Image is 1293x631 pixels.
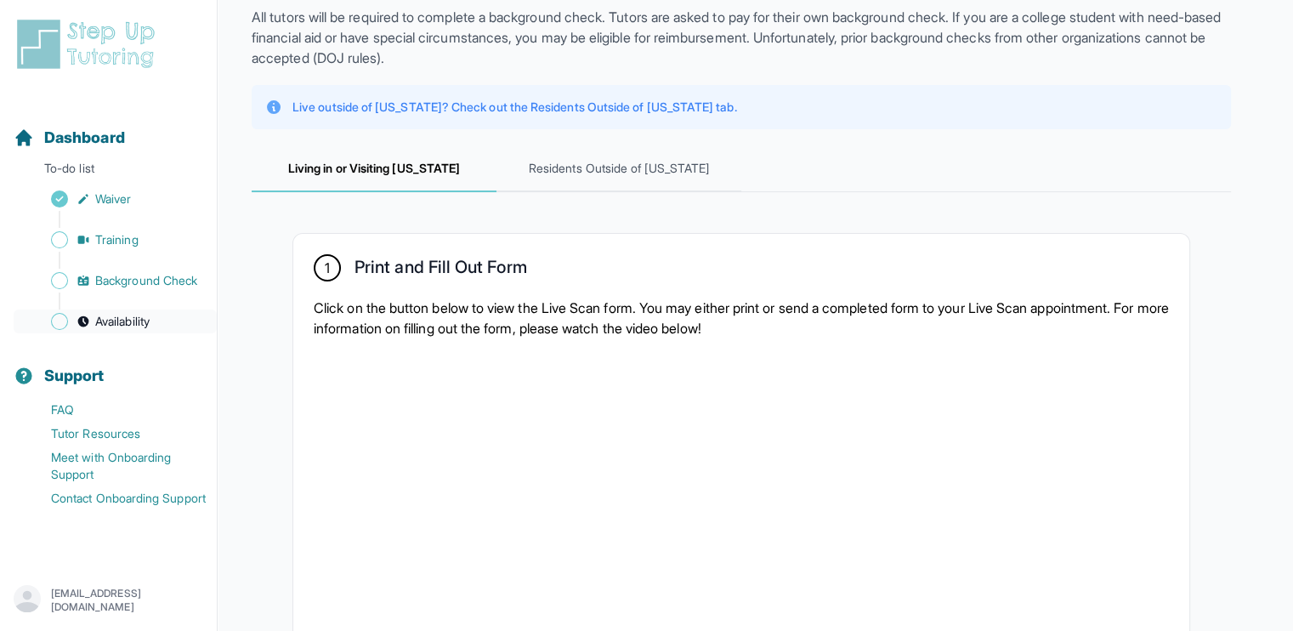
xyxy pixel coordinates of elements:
[44,364,105,388] span: Support
[95,231,139,248] span: Training
[14,269,217,293] a: Background Check
[325,258,330,278] span: 1
[496,146,741,192] span: Residents Outside of [US_STATE]
[314,298,1169,338] p: Click on the button below to view the Live Scan form. You may either print or send a completed fo...
[14,422,217,446] a: Tutor Resources
[354,257,527,284] h2: Print and Fill Out Form
[252,146,496,192] span: Living in or Visiting [US_STATE]
[14,187,217,211] a: Waiver
[7,160,210,184] p: To-do list
[14,17,165,71] img: logo
[252,7,1231,68] p: All tutors will be required to complete a background check. Tutors are asked to pay for their own...
[95,190,131,207] span: Waiver
[44,126,125,150] span: Dashboard
[14,446,217,486] a: Meet with Onboarding Support
[14,398,217,422] a: FAQ
[14,486,217,510] a: Contact Onboarding Support
[252,146,1231,192] nav: Tabs
[95,313,150,330] span: Availability
[292,99,736,116] p: Live outside of [US_STATE]? Check out the Residents Outside of [US_STATE] tab.
[14,585,203,616] button: [EMAIL_ADDRESS][DOMAIN_NAME]
[7,337,210,395] button: Support
[14,228,217,252] a: Training
[95,272,197,289] span: Background Check
[51,587,203,614] p: [EMAIL_ADDRESS][DOMAIN_NAME]
[14,126,125,150] a: Dashboard
[14,310,217,333] a: Availability
[7,99,210,156] button: Dashboard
